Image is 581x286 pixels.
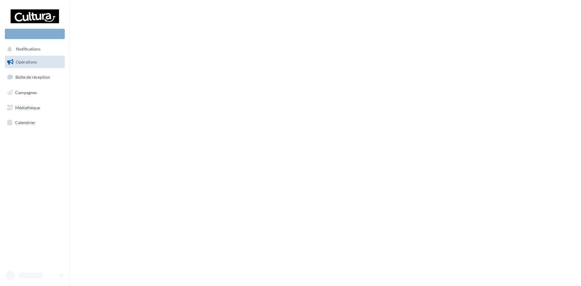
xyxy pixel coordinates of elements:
div: Nouvelle campagne [5,29,65,39]
span: Opérations [16,59,37,64]
span: Campagnes [15,90,37,95]
span: Calendrier [15,120,35,125]
a: Médiathèque [4,101,66,114]
span: Boîte de réception [15,74,50,80]
span: Notifications [16,47,41,52]
span: Médiathèque [15,105,40,110]
a: Campagnes [4,86,66,99]
a: Opérations [4,56,66,68]
a: Calendrier [4,116,66,129]
a: Boîte de réception [4,71,66,84]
